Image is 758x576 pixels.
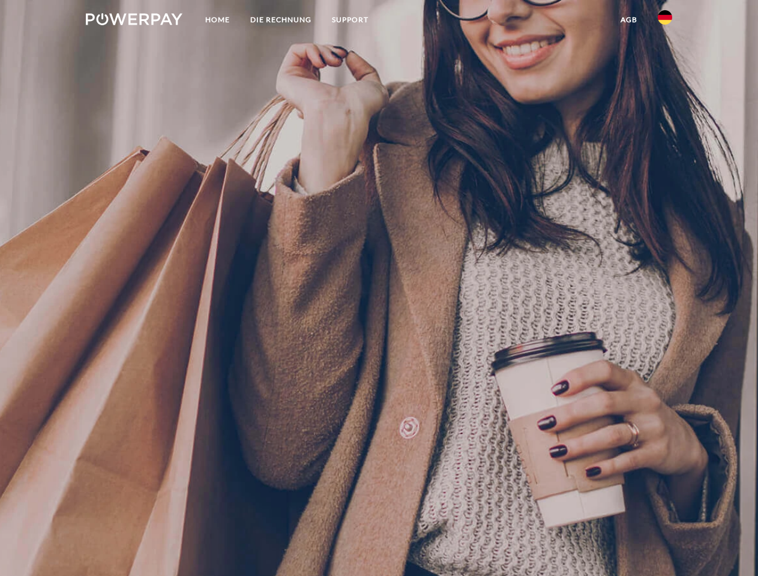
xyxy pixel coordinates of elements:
[195,9,240,31] a: Home
[658,10,672,25] img: de
[86,13,182,25] img: logo-powerpay-white.svg
[610,9,648,31] a: agb
[240,9,322,31] a: DIE RECHNUNG
[322,9,379,31] a: SUPPORT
